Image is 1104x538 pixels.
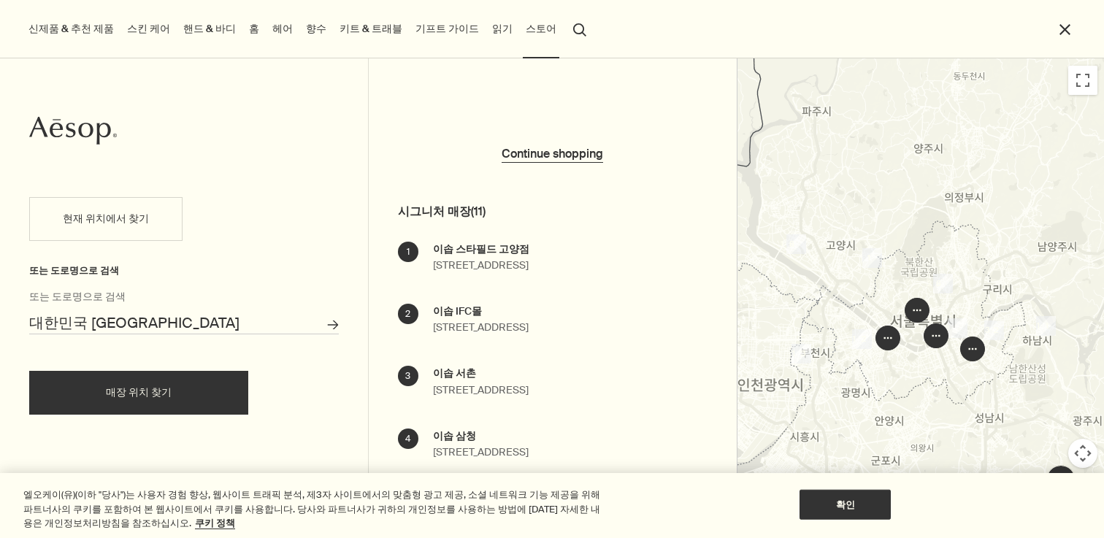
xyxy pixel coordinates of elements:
[502,146,603,163] button: Continue shopping
[433,242,529,258] div: 이솝 스타필드 고양점
[1036,316,1056,336] div: 11
[269,19,296,39] a: 헤어
[1068,439,1097,468] button: 지도 카메라 컨트롤
[433,366,529,382] div: 이솝 서촌
[29,371,248,415] button: 매장 위치 찾기
[786,234,806,254] div: 16
[195,517,235,529] a: 개인 정보 보호에 대한 자세한 정보, 새 탭에서 열기
[433,429,529,445] div: 이솝 삼청
[29,197,183,241] button: 현재 위치에서 찾기
[567,15,593,42] button: 검색창 열기
[433,304,529,320] div: 이솝 IFC몰
[26,19,117,39] button: 신제품 & 추천 제품
[523,19,559,39] button: 스토어
[862,248,882,268] div: 1
[124,19,173,39] a: 스킨 케어
[23,488,607,531] div: 엘오케이(유)(이하 "당사")는 사용자 경험 향상, 웹사이트 트래픽 분석, 제3자 사이트에서의 맞춤형 광고 제공, 소셜 네트워크 기능 제공을 위해 파트너사의 쿠키를 포함하여 ...
[852,329,872,349] div: 12
[246,19,262,39] a: 홈
[984,320,1004,340] div: 32
[800,489,891,520] button: 확인
[398,198,737,225] strong: 시그니처 매장 ( 11 )
[791,344,811,364] div: 13
[948,318,967,338] div: 8
[1057,21,1073,38] button: 메뉴 닫기
[29,263,339,279] div: 또는 도로명으로 검색
[489,19,515,39] a: 읽기
[398,242,418,262] div: 1
[398,429,418,449] div: 4
[29,116,117,145] svg: Aesop
[1046,465,1076,494] button: 1:1 채팅 상담
[303,19,329,39] a: 향수
[933,274,953,293] div: 26
[413,19,482,39] a: 기프트 가이드
[337,19,405,39] a: 키트 & 트래블
[29,116,117,149] a: Aesop
[180,19,239,39] a: 핸드 & 바디
[398,366,418,386] div: 3
[398,304,418,324] div: 2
